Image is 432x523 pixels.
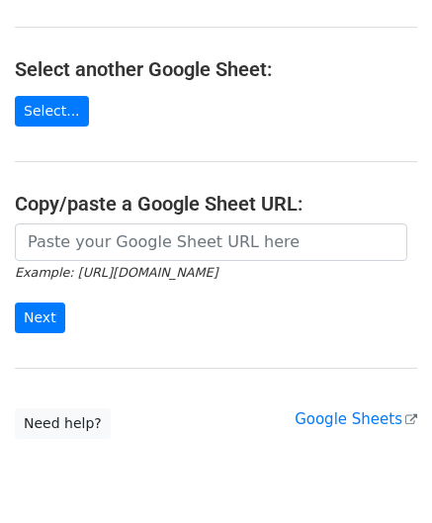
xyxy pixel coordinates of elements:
[15,265,217,280] small: Example: [URL][DOMAIN_NAME]
[333,428,432,523] iframe: Chat Widget
[15,192,417,216] h4: Copy/paste a Google Sheet URL:
[15,303,65,333] input: Next
[15,223,407,261] input: Paste your Google Sheet URL here
[15,96,89,127] a: Select...
[295,410,417,428] a: Google Sheets
[15,408,111,439] a: Need help?
[15,57,417,81] h4: Select another Google Sheet:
